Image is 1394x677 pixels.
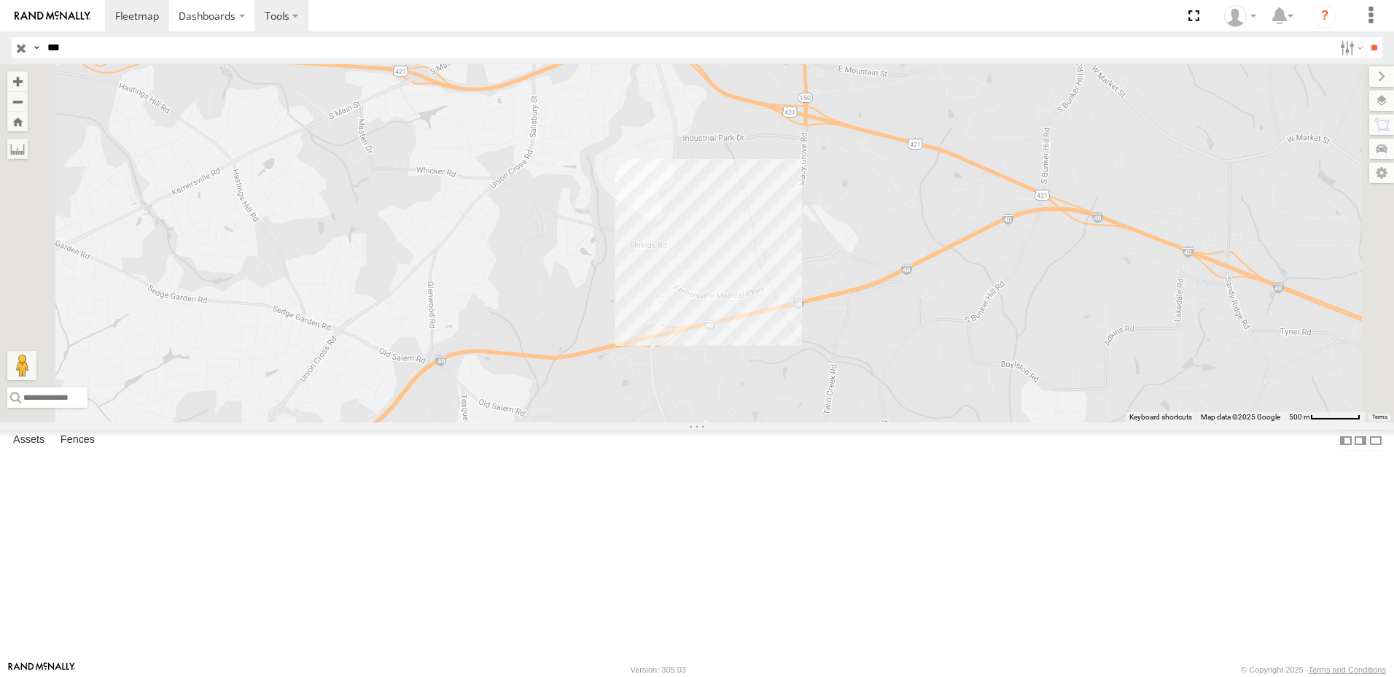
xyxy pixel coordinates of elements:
label: Hide Summary Table [1368,430,1383,451]
i: ? [1313,4,1336,28]
button: Zoom out [7,91,28,112]
a: Terms and Conditions [1309,665,1386,674]
button: Zoom Home [7,112,28,131]
label: Dock Summary Table to the Right [1353,430,1368,451]
a: Terms [1372,414,1387,419]
div: Version: 305.03 [631,665,686,674]
span: Map data ©2025 Google [1201,413,1280,421]
label: Fences [53,430,102,451]
label: Search Filter Options [1334,37,1366,58]
button: Keyboard shortcuts [1129,412,1192,422]
button: Drag Pegman onto the map to open Street View [7,351,36,380]
img: rand-logo.svg [15,11,90,21]
label: Dock Summary Table to the Left [1339,430,1353,451]
span: 500 m [1289,413,1310,421]
label: Measure [7,139,28,159]
div: © Copyright 2025 - [1241,665,1386,674]
label: Search Query [31,37,42,58]
label: Assets [6,430,52,451]
button: Map Scale: 500 m per 65 pixels [1285,412,1365,422]
button: Zoom in [7,71,28,91]
div: Brandon Shelton [1219,5,1261,27]
a: Visit our Website [8,662,75,677]
label: Map Settings [1369,163,1394,183]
